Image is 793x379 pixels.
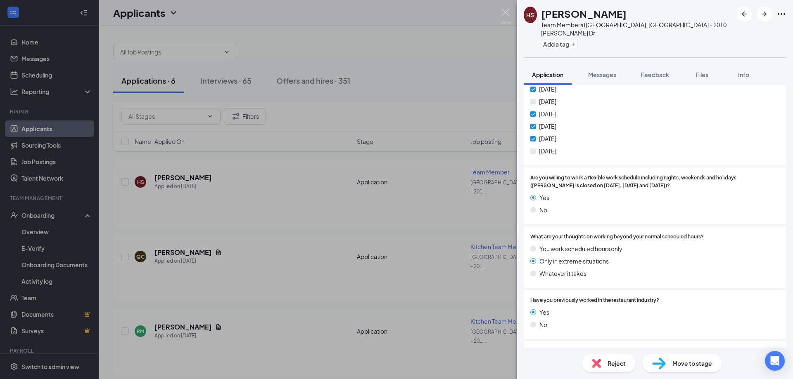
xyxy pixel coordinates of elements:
[759,9,769,19] svg: ArrowRight
[765,351,785,371] div: Open Intercom Messenger
[641,71,669,78] span: Feedback
[539,205,547,214] span: No
[539,134,556,143] span: [DATE]
[530,297,659,304] span: Have you previously worked in the restaurant industry?
[539,320,547,329] span: No
[588,71,616,78] span: Messages
[539,122,556,131] span: [DATE]
[757,7,772,21] button: ArrowRight
[539,193,549,202] span: Yes
[571,42,576,47] svg: Plus
[539,97,556,106] span: [DATE]
[539,308,549,317] span: Yes
[608,359,626,368] span: Reject
[541,7,627,21] h1: [PERSON_NAME]
[776,9,786,19] svg: Ellipses
[539,269,586,278] span: Whatever it takes
[539,244,622,253] span: You work scheduled hours only
[696,71,708,78] span: Files
[530,348,780,363] span: I am willing to do tasks outside of my job description which may include cleaning restrooms, taki...
[539,109,556,118] span: [DATE]
[672,359,712,368] span: Move to stage
[526,11,534,19] div: HS
[738,71,749,78] span: Info
[539,146,556,155] span: [DATE]
[737,7,752,21] button: ArrowLeftNew
[530,233,704,241] span: What are your thoughts on working beyond your normal scheduled hours?
[539,85,556,94] span: [DATE]
[539,257,609,266] span: Only in extreme situations
[532,71,563,78] span: Application
[541,21,733,37] div: Team Member at [GEOGRAPHIC_DATA], [GEOGRAPHIC_DATA] - 2010 [PERSON_NAME] Dr
[541,40,578,48] button: PlusAdd a tag
[530,174,780,190] span: Are you willing to work a flexible work schedule including nights, weekends and holidays ([PERSON...
[739,9,749,19] svg: ArrowLeftNew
